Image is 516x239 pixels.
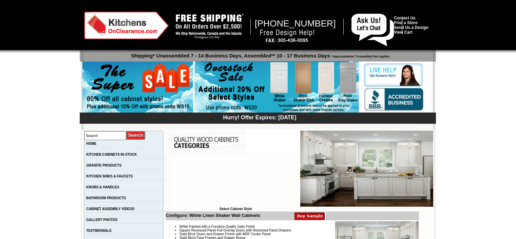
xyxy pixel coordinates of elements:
a: KNOBS & HANDLES [86,185,119,189]
p: Shipping* Unassembled 7 - 14 Business Days, Assembled** 10 - 17 Business Days [83,50,436,58]
b: Configure: White Linen Shaker Wall Cabinets [166,213,260,218]
iframe: Browser incompatible [171,156,300,207]
b: Select Cabinet Style [219,207,252,211]
a: BATHROOM PRODUCTS [86,196,126,200]
span: *Approximation **Assembly Fee Applies [330,53,390,58]
a: Find a Store [394,20,417,25]
span: Solid Birch Doors and Drawer Fronts with MDF Center Panel [179,232,271,236]
span: White Painted with a Furniture Quality Satin Finish [179,225,255,228]
a: View Cart [394,30,412,35]
a: GALLERY PHOTOS [86,218,117,222]
a: HOME [86,142,96,146]
a: KITCHEN CABINETS IN-STOCK [86,153,137,156]
a: Send Us a Design [394,25,428,30]
a: Contact Us [394,16,415,20]
a: CABINET ASSEMBLY VIDEOS [86,207,134,211]
span: [PHONE_NUMBER] [255,18,336,29]
a: TESTIMONIALS [86,229,111,233]
a: GRANITE PRODUCTS [86,164,121,167]
span: Square Recessed Panel Full Overlay Doors with Recessed Panel Drawers [179,228,291,232]
div: Hurry! Offer Expires: [DATE] [83,114,436,121]
img: Kitchens on Clearance Logo [84,12,169,39]
input: Submit [126,131,146,140]
img: White Linen Shaker [300,131,433,207]
a: KITCHEN SINKS & FAUCETS [86,174,133,178]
